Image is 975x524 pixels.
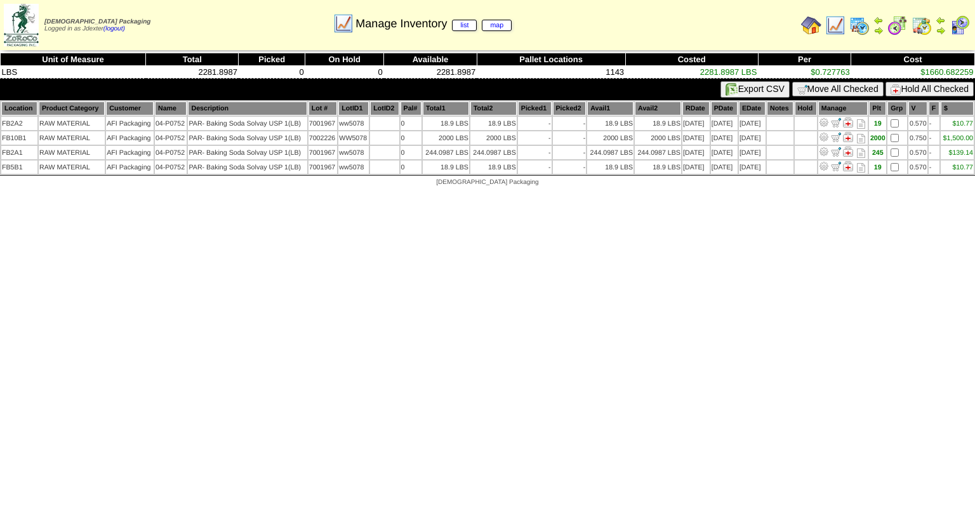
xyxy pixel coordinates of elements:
[39,131,105,145] td: RAW MATERIAL
[929,117,939,130] td: -
[146,53,239,66] th: Total
[825,15,846,36] img: line_graph.gif
[909,164,927,171] div: 0.570
[106,131,154,145] td: AFI Packaging
[912,15,932,36] img: calendarinout.gif
[188,146,307,159] td: PAR- Baking Soda Solvay USP 1(LB)
[338,146,369,159] td: ww5078
[1,117,37,130] td: FB2A2
[106,117,154,130] td: AFI Packaging
[1,146,37,159] td: FB2A1
[801,15,821,36] img: home.gif
[909,120,927,128] div: 0.570
[436,179,538,186] span: [DEMOGRAPHIC_DATA] Packaging
[308,131,338,145] td: 7002226
[338,117,369,130] td: ww5078
[470,117,517,130] td: 18.9 LBS
[155,117,187,130] td: 04-P0752
[44,18,150,32] span: Logged in as Jdexter
[711,117,738,130] td: [DATE]
[4,4,39,46] img: zoroco-logo-small.webp
[843,132,853,142] img: Manage Hold
[155,160,187,174] td: 04-P0752
[188,131,307,145] td: PAR- Baking Soda Solvay USP 1(LB)
[941,164,973,171] a: $10.77
[370,102,399,115] th: LotID2
[39,117,105,130] td: RAW MATERIAL
[857,119,865,129] i: Note
[333,13,354,34] img: line_graph.gif
[720,81,790,98] button: Export CSV
[936,25,946,36] img: arrowright.gif
[739,160,766,174] td: [DATE]
[819,117,829,128] img: Adjust
[553,160,587,174] td: -
[477,53,625,66] th: Pallet Locations
[155,131,187,145] td: 04-P0752
[818,102,868,115] th: Manage
[936,15,946,25] img: arrowleft.gif
[239,66,305,79] td: 0
[941,149,973,157] div: $139.14
[553,146,587,159] td: -
[795,102,817,115] th: Hold
[401,160,421,174] td: 0
[767,102,793,115] th: Notes
[188,160,307,174] td: PAR- Baking Soda Solvay USP 1(LB)
[553,117,587,130] td: -
[726,83,738,96] img: excel.gif
[423,102,469,115] th: Total1
[39,146,105,159] td: RAW MATERIAL
[518,102,552,115] th: Picked1
[1,66,146,79] td: LBS
[470,160,517,174] td: 18.9 LBS
[887,15,908,36] img: calendarblend.gif
[518,146,552,159] td: -
[635,131,681,145] td: 2000 LBS
[843,147,853,157] img: Manage Hold
[188,117,307,130] td: PAR- Baking Soda Solvay USP 1(LB)
[308,117,338,130] td: 7001967
[929,146,939,159] td: -
[857,134,865,143] i: Note
[305,53,384,66] th: On Hold
[873,25,884,36] img: arrowright.gif
[1,102,37,115] th: Location
[239,53,305,66] th: Picked
[103,25,125,32] a: (logout)
[39,160,105,174] td: RAW MATERIAL
[188,102,307,115] th: Description
[682,131,710,145] td: [DATE]
[587,117,633,130] td: 18.9 LBS
[887,102,906,115] th: Grp
[819,132,829,142] img: Adjust
[908,102,927,115] th: V
[819,161,829,171] img: Adjust
[401,102,421,115] th: Pal#
[1,131,37,145] td: FB10B1
[941,134,973,142] a: $1,500.00
[739,117,766,130] td: [DATE]
[682,117,710,130] td: [DATE]
[682,102,710,115] th: RDate
[308,146,338,159] td: 7001967
[682,146,710,159] td: [DATE]
[1,160,37,174] td: FB5B1
[470,102,517,115] th: Total2
[635,160,681,174] td: 18.9 LBS
[870,149,885,157] div: 245
[797,84,807,95] img: cart.gif
[929,160,939,174] td: -
[792,82,884,96] button: Move All Checked
[635,117,681,130] td: 18.9 LBS
[711,131,738,145] td: [DATE]
[739,131,766,145] td: [DATE]
[355,17,512,30] span: Manage Inventory
[873,15,884,25] img: arrowleft.gif
[739,146,766,159] td: [DATE]
[819,147,829,157] img: Adjust
[553,102,587,115] th: Picked2
[423,160,469,174] td: 18.9 LBS
[305,66,384,79] td: 0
